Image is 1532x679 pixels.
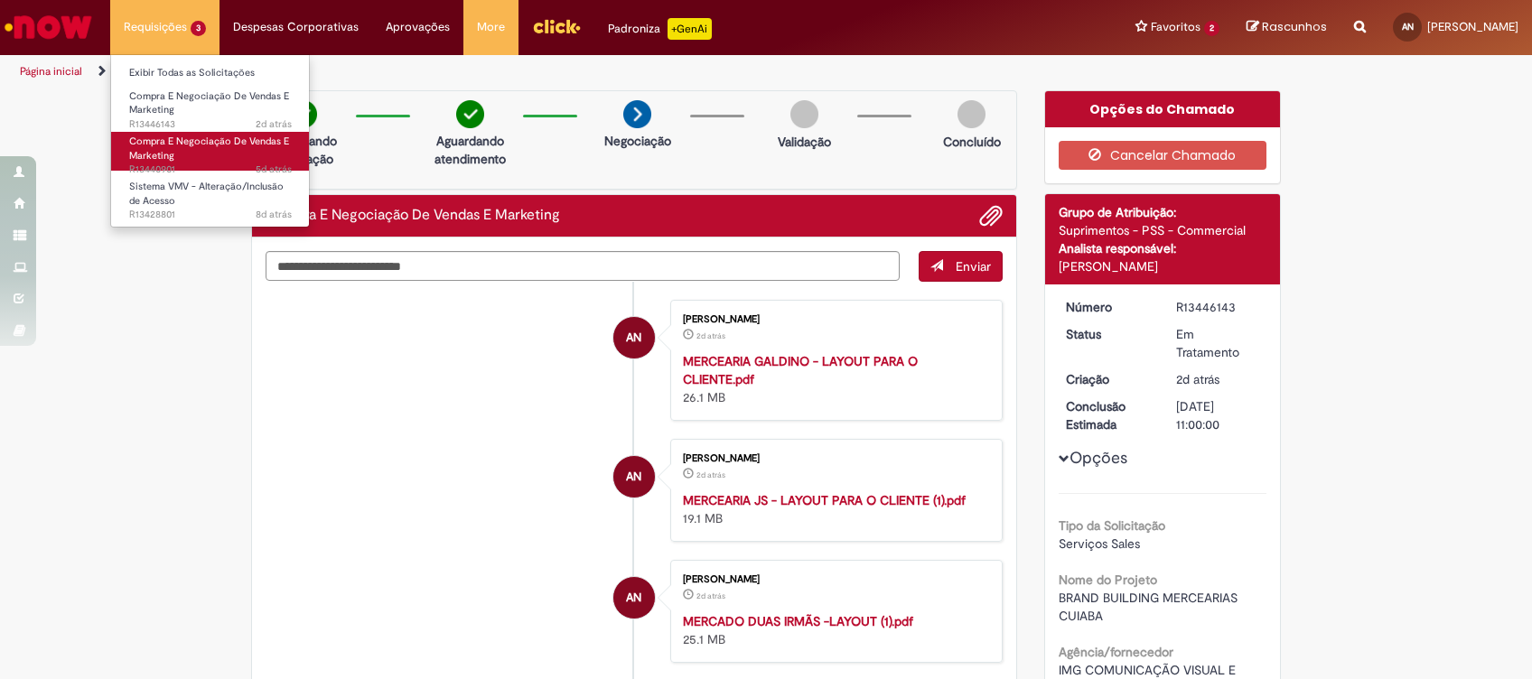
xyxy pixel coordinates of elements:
[613,317,655,358] div: Allysson Belle Dalla Nora
[129,163,292,177] span: R13440901
[696,591,725,601] span: 2d atrás
[1052,298,1163,316] dt: Número
[683,453,984,464] div: [PERSON_NAME]
[124,18,187,36] span: Requisições
[696,470,725,480] span: 2d atrás
[943,133,1001,151] p: Concluído
[683,612,984,648] div: 25.1 MB
[957,100,986,128] img: img-circle-grey.png
[1059,644,1173,660] b: Agência/fornecedor
[668,18,712,40] p: +GenAi
[1059,141,1267,170] button: Cancelar Chamado
[1176,371,1219,387] span: 2d atrás
[386,18,450,36] span: Aprovações
[626,316,641,359] span: AN
[426,132,514,168] p: Aguardando atendimento
[1059,517,1165,534] b: Tipo da Solicitação
[532,13,581,40] img: click_logo_yellow_360x200.png
[1427,19,1518,34] span: [PERSON_NAME]
[1059,257,1267,275] div: [PERSON_NAME]
[111,132,310,171] a: Aberto R13440901 : Compra E Negociação De Vendas E Marketing
[256,208,292,221] time: 19/08/2025 14:11:32
[623,100,651,128] img: arrow-next.png
[683,491,984,527] div: 19.1 MB
[683,314,984,325] div: [PERSON_NAME]
[604,132,671,150] p: Negociação
[111,87,310,126] a: Aberto R13446143 : Compra E Negociação De Vendas E Marketing
[1059,590,1241,624] span: BRAND BUILDING MERCEARIAS CUIABA
[1176,371,1219,387] time: 25/08/2025 19:16:54
[191,21,206,36] span: 3
[456,100,484,128] img: check-circle-green.png
[110,54,310,228] ul: Requisições
[1059,221,1267,239] div: Suprimentos - PSS - Commercial
[626,576,641,619] span: AN
[683,352,984,406] div: 26.1 MB
[266,251,900,282] textarea: Digite sua mensagem aqui...
[696,470,725,480] time: 25/08/2025 19:15:26
[1052,397,1163,433] dt: Conclusão Estimada
[683,613,913,629] a: MERCADO DUAS IRMÃS -LAYOUT (1).pdf
[111,63,310,83] a: Exibir Todas as Solicitações
[129,180,284,208] span: Sistema VMV - Alteração/Inclusão de Acesso
[256,208,292,221] span: 8d atrás
[2,9,95,45] img: ServiceNow
[1402,21,1414,33] span: AN
[1059,572,1157,588] b: Nome do Projeto
[256,163,292,176] time: 22/08/2025 16:44:02
[696,330,725,341] span: 2d atrás
[477,18,505,36] span: More
[256,117,292,131] span: 2d atrás
[1052,370,1163,388] dt: Criação
[129,117,292,132] span: R13446143
[1045,91,1281,127] div: Opções do Chamado
[20,64,82,79] a: Página inicial
[233,18,359,36] span: Despesas Corporativas
[1059,239,1267,257] div: Analista responsável:
[979,204,1003,228] button: Adicionar anexos
[1176,397,1260,433] div: [DATE] 11:00:00
[129,89,289,117] span: Compra E Negociação De Vendas E Marketing
[1176,298,1260,316] div: R13446143
[696,591,725,601] time: 25/08/2025 19:15:17
[778,133,831,151] p: Validação
[1262,18,1327,35] span: Rascunhos
[14,55,1008,88] ul: Trilhas de página
[683,574,984,585] div: [PERSON_NAME]
[266,208,560,224] h2: Compra E Negociação De Vendas E Marketing Histórico de tíquete
[1059,535,1140,552] span: Serviços Sales
[608,18,712,40] div: Padroniza
[613,577,655,619] div: Allysson Belle Dalla Nora
[1176,370,1260,388] div: 25/08/2025 19:16:54
[1204,21,1219,36] span: 2
[683,353,918,387] a: MERCEARIA GALDINO - LAYOUT PARA O CLIENTE.pdf
[696,330,725,341] time: 25/08/2025 19:15:38
[1247,19,1327,36] a: Rascunhos
[683,492,966,508] a: MERCEARIA JS - LAYOUT PARA O CLIENTE (1).pdf
[129,208,292,222] span: R13428801
[790,100,818,128] img: img-circle-grey.png
[1052,325,1163,343] dt: Status
[256,117,292,131] time: 25/08/2025 19:16:55
[129,135,289,163] span: Compra E Negociação De Vendas E Marketing
[626,455,641,498] span: AN
[1059,203,1267,221] div: Grupo de Atribuição:
[919,251,1003,282] button: Enviar
[256,163,292,176] span: 5d atrás
[613,456,655,498] div: Allysson Belle Dalla Nora
[1176,325,1260,361] div: Em Tratamento
[956,258,991,274] span: Enviar
[111,177,310,216] a: Aberto R13428801 : Sistema VMV - Alteração/Inclusão de Acesso
[1151,18,1200,36] span: Favoritos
